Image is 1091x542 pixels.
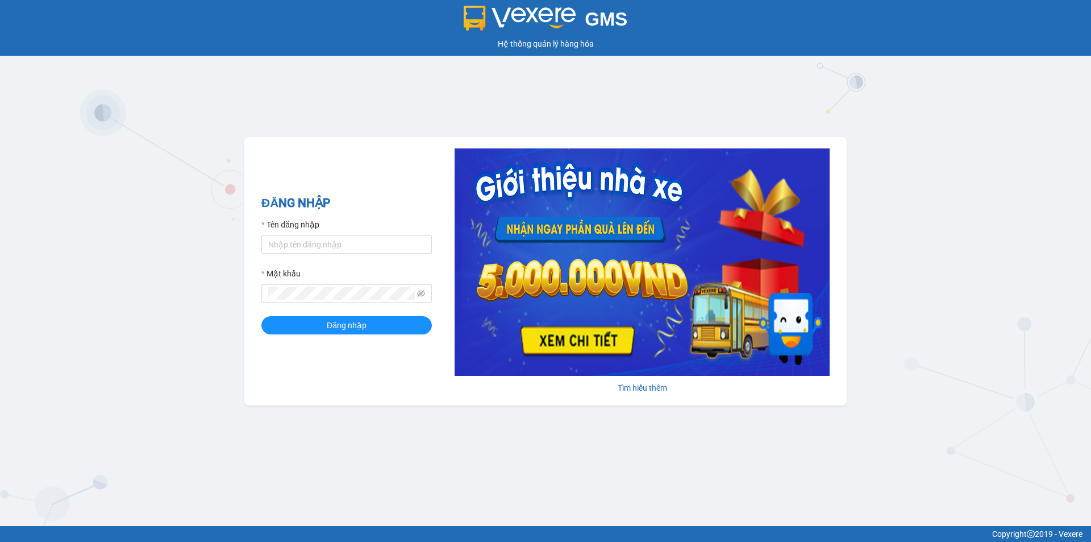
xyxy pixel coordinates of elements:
button: Đăng nhập [261,316,432,334]
span: eye-invisible [417,289,425,297]
label: Mật khẩu [261,267,301,280]
h2: ĐĂNG NHẬP [261,194,432,213]
img: banner-0 [455,148,830,376]
label: Tên đăng nhập [261,218,319,231]
span: copyright [1027,530,1035,538]
div: Hệ thống quản lý hàng hóa [3,38,1088,50]
a: GMS [464,17,628,26]
input: Tên đăng nhập [261,235,432,254]
div: Copyright 2019 - Vexere [9,528,1082,540]
img: logo 2 [464,6,576,31]
span: Đăng nhập [327,319,367,332]
span: GMS [585,9,627,30]
div: Tìm hiểu thêm [455,382,830,394]
input: Mật khẩu [268,287,415,300]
